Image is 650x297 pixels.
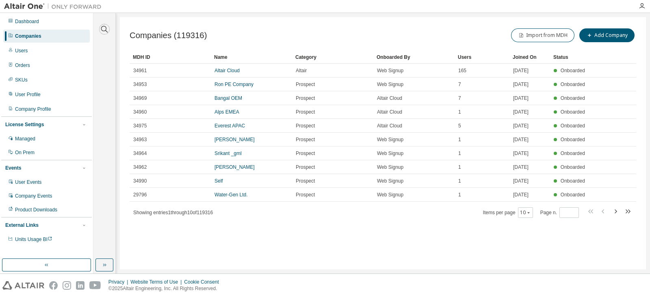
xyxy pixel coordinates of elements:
span: Page n. [540,207,579,218]
div: External Links [5,222,39,228]
div: Managed [15,136,35,142]
span: Items per page [483,207,533,218]
span: [DATE] [513,192,529,198]
span: Onboarded [561,151,585,156]
span: [DATE] [513,136,529,143]
span: 1 [458,136,461,143]
div: Joined On [513,51,547,64]
a: Water-Gen Ltd. [214,192,248,198]
span: Onboarded [561,109,585,115]
span: Web Signup [377,67,403,74]
div: User Events [15,179,41,185]
p: © 2025 Altair Engineering, Inc. All Rights Reserved. [108,285,224,292]
span: Prospect [296,136,315,143]
span: [DATE] [513,95,529,101]
div: Product Downloads [15,207,57,213]
span: Prospect [296,150,315,157]
div: On Prem [15,149,35,156]
span: Onboarded [561,82,585,87]
div: Cookie Consent [184,279,223,285]
div: Category [295,51,370,64]
a: Ron PE Company [214,82,253,87]
span: Companies (119316) [130,31,207,40]
div: Events [5,165,21,171]
span: Onboarded [561,192,585,198]
span: Onboarded [561,123,585,129]
div: Users [458,51,506,64]
img: linkedin.svg [76,281,84,290]
span: 1 [458,178,461,184]
span: Web Signup [377,164,403,170]
span: 7 [458,81,461,88]
div: Companies [15,33,41,39]
div: User Profile [15,91,41,98]
div: Privacy [108,279,130,285]
span: Web Signup [377,136,403,143]
div: Users [15,47,28,54]
img: Altair One [4,2,106,11]
span: Altair Cloud [377,109,402,115]
span: Altair Cloud [377,123,402,129]
div: MDH ID [133,51,208,64]
span: 1 [458,150,461,157]
span: Web Signup [377,178,403,184]
span: 29796 [133,192,147,198]
a: [PERSON_NAME] [214,164,255,170]
span: Onboarded [561,178,585,184]
span: 34961 [133,67,147,74]
span: Prospect [296,123,315,129]
span: 1 [458,192,461,198]
a: Altair Cloud [214,68,240,73]
span: [DATE] [513,67,529,74]
span: [DATE] [513,164,529,170]
button: 10 [520,209,531,216]
span: Onboarded [561,164,585,170]
span: 1 [458,109,461,115]
div: Company Events [15,193,52,199]
span: [DATE] [513,109,529,115]
span: Prospect [296,81,315,88]
button: Add Company [579,28,635,42]
span: 5 [458,123,461,129]
a: [PERSON_NAME] [214,137,255,142]
span: 7 [458,95,461,101]
span: 34969 [133,95,147,101]
span: Prospect [296,192,315,198]
span: Showing entries 1 through 10 of 119316 [133,210,213,215]
span: 165 [458,67,466,74]
span: Web Signup [377,81,403,88]
img: youtube.svg [89,281,101,290]
span: 34953 [133,81,147,88]
span: [DATE] [513,150,529,157]
a: Srikant _gml [214,151,242,156]
span: 34963 [133,136,147,143]
div: SKUs [15,77,28,83]
span: 34962 [133,164,147,170]
span: [DATE] [513,81,529,88]
div: Company Profile [15,106,51,112]
a: Alps EMEA [214,109,239,115]
span: 34960 [133,109,147,115]
span: 1 [458,164,461,170]
span: Web Signup [377,150,403,157]
span: Prospect [296,95,315,101]
span: Units Usage BI [15,237,52,242]
span: 34975 [133,123,147,129]
img: instagram.svg [63,281,71,290]
span: Prospect [296,178,315,184]
div: License Settings [5,121,44,128]
span: Onboarded [561,95,585,101]
span: Prospect [296,164,315,170]
span: Altair [296,67,307,74]
span: 34964 [133,150,147,157]
a: Bangal OEM [214,95,242,101]
div: Dashboard [15,18,39,25]
span: Altair Cloud [377,95,402,101]
div: Name [214,51,289,64]
span: Prospect [296,109,315,115]
span: Onboarded [561,137,585,142]
div: Status [553,51,587,64]
span: Onboarded [561,68,585,73]
span: Web Signup [377,192,403,198]
img: altair_logo.svg [2,281,44,290]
